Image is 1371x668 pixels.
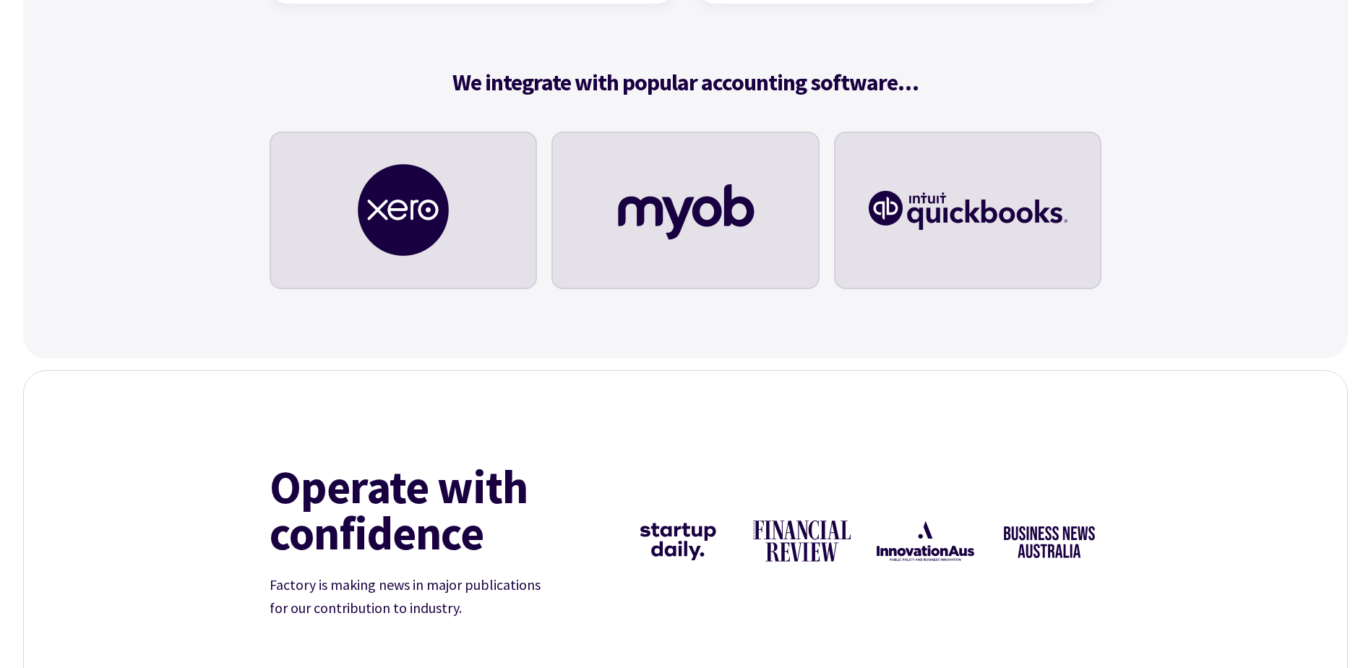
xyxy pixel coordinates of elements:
[270,68,1102,97] h5: We integrate with popular accounting software…
[1124,512,1371,668] iframe: Chat Widget
[270,573,559,620] p: Factory is making news in major publications for our contribution to industry.
[270,463,603,556] h2: Operate with
[270,510,483,556] mark: confidence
